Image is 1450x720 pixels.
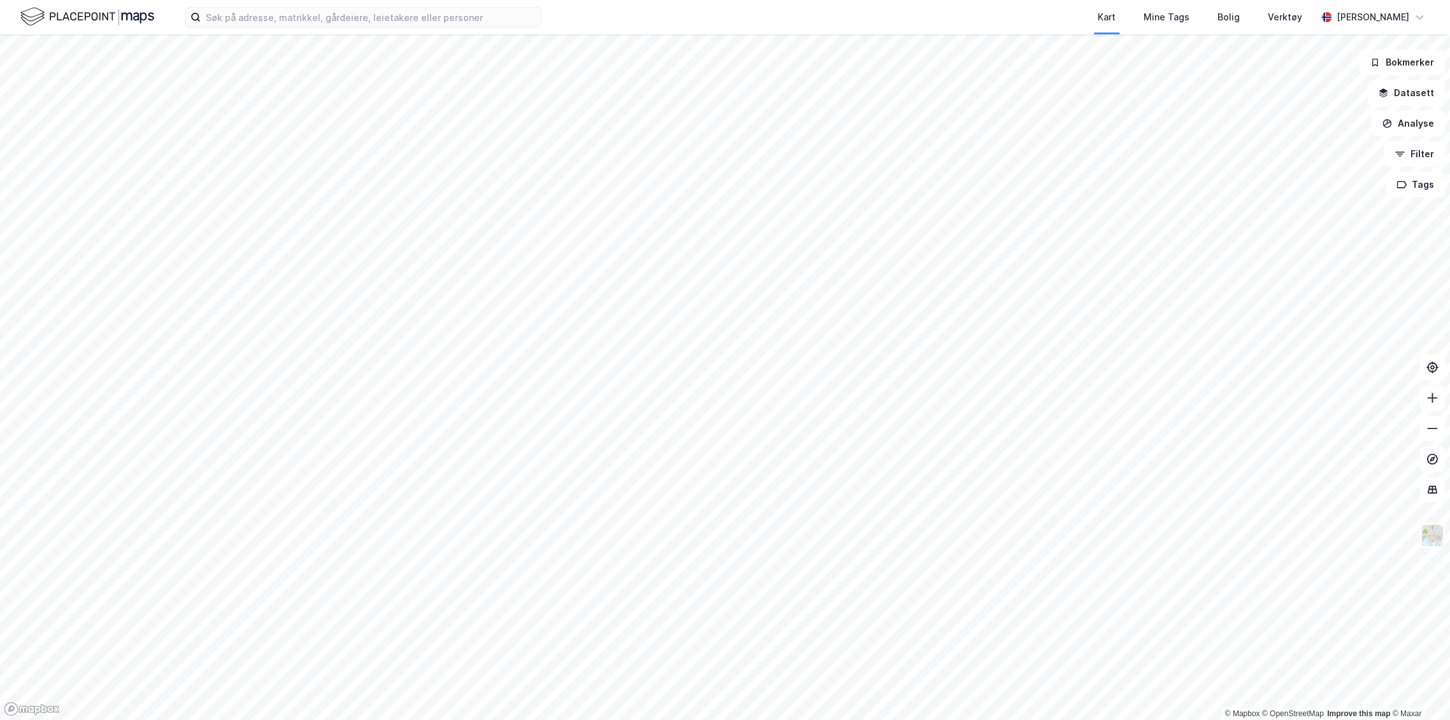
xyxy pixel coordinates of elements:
[201,8,541,27] input: Søk på adresse, matrikkel, gårdeiere, leietakere eller personer
[4,702,60,716] a: Mapbox homepage
[1386,659,1450,720] div: Kontrollprogram for chat
[1327,709,1390,718] a: Improve this map
[1224,709,1260,718] a: Mapbox
[1420,523,1444,547] img: Z
[1098,10,1116,25] div: Kart
[20,6,154,28] img: logo.f888ab2527a4732fd821a326f86c7f29.svg
[1144,10,1189,25] div: Mine Tags
[1386,659,1450,720] iframe: Chat Widget
[1217,10,1240,25] div: Bolig
[1262,709,1324,718] a: OpenStreetMap
[1268,10,1302,25] div: Verktøy
[1359,50,1445,75] button: Bokmerker
[1371,111,1445,136] button: Analyse
[1384,141,1445,167] button: Filter
[1386,172,1445,197] button: Tags
[1367,80,1445,106] button: Datasett
[1337,10,1409,25] div: [PERSON_NAME]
